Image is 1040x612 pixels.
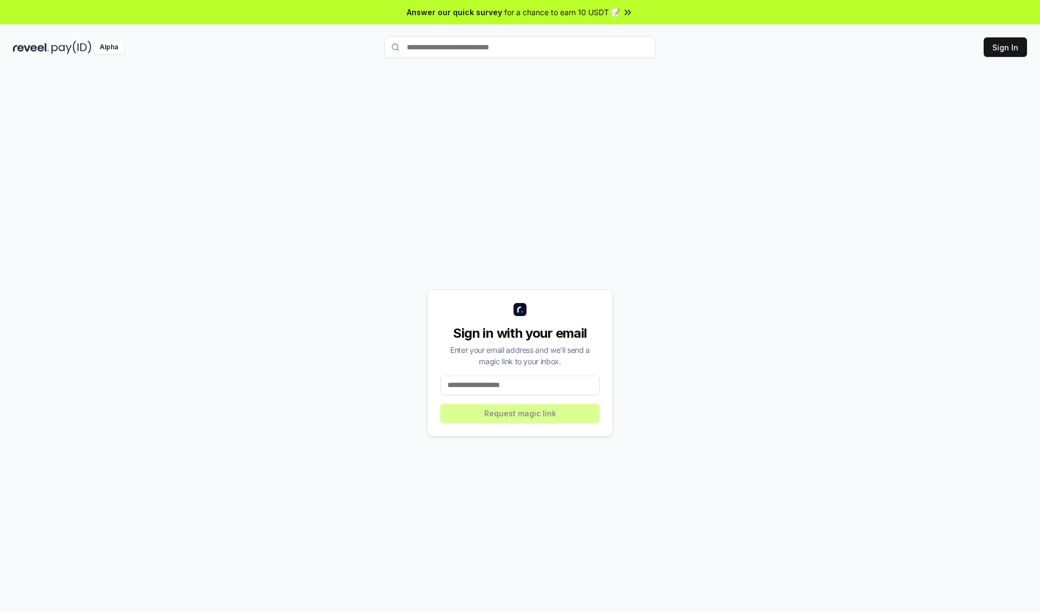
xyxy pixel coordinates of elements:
span: for a chance to earn 10 USDT 📝 [504,7,620,18]
img: pay_id [51,41,92,54]
span: Answer our quick survey [407,7,502,18]
img: logo_small [513,303,526,316]
img: reveel_dark [13,41,49,54]
div: Alpha [94,41,124,54]
div: Sign in with your email [440,325,600,342]
button: Sign In [984,37,1027,57]
div: Enter your email address and we’ll send a magic link to your inbox. [440,344,600,367]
